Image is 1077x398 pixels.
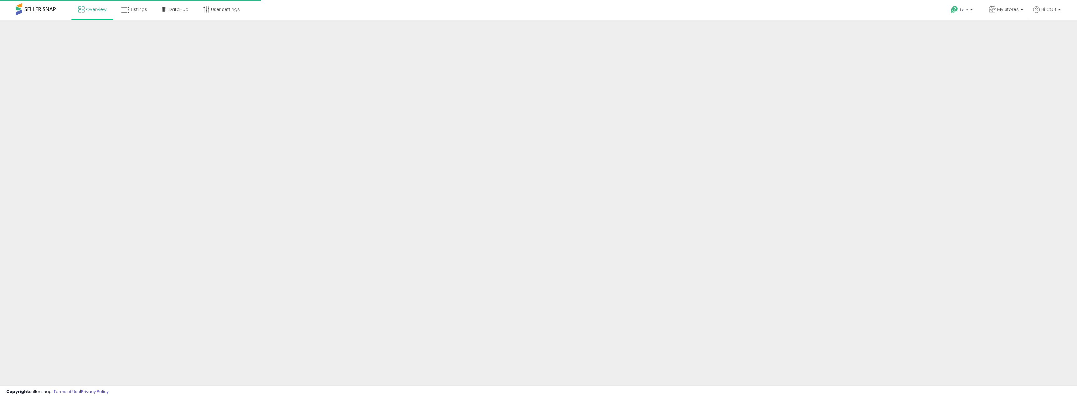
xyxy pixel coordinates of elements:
i: Get Help [951,6,958,13]
a: Hi CGB [1033,6,1061,20]
span: My Stores [997,6,1019,13]
a: Help [946,1,979,20]
span: Overview [86,6,106,13]
span: Help [960,7,968,13]
span: Listings [131,6,147,13]
span: Hi CGB [1041,6,1056,13]
span: DataHub [169,6,188,13]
